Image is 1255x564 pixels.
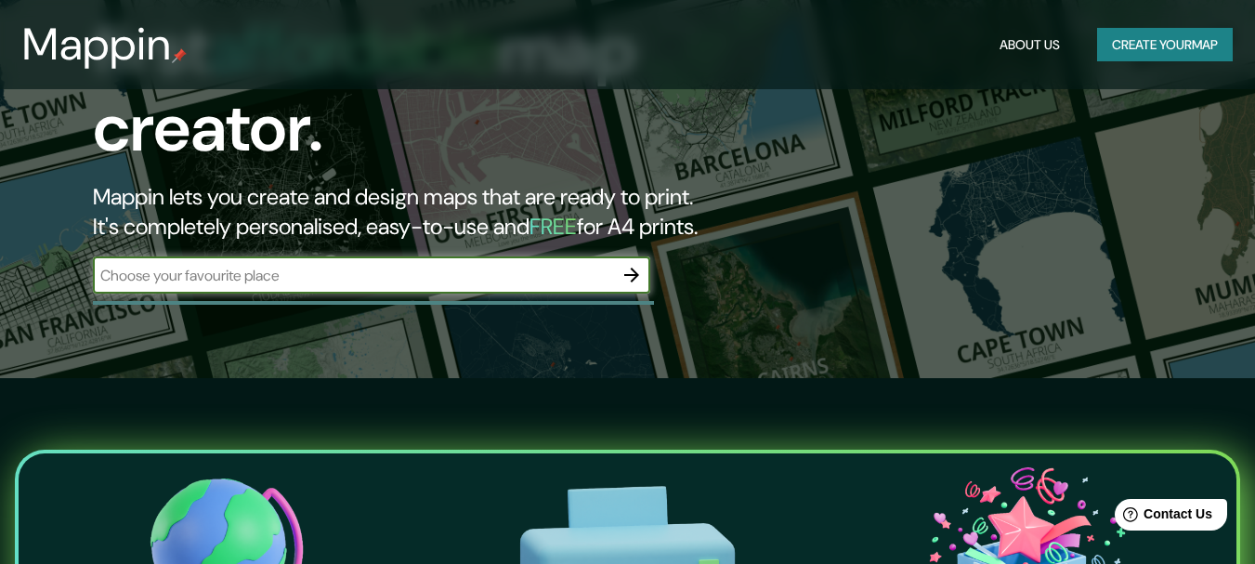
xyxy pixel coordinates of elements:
[1090,492,1235,544] iframe: Help widget launcher
[93,182,721,242] h2: Mappin lets you create and design maps that are ready to print. It's completely personalised, eas...
[22,19,172,71] h3: Mappin
[1097,28,1233,62] button: Create yourmap
[172,48,187,63] img: mappin-pin
[529,212,577,241] h5: FREE
[93,265,613,286] input: Choose your favourite place
[992,28,1067,62] button: About Us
